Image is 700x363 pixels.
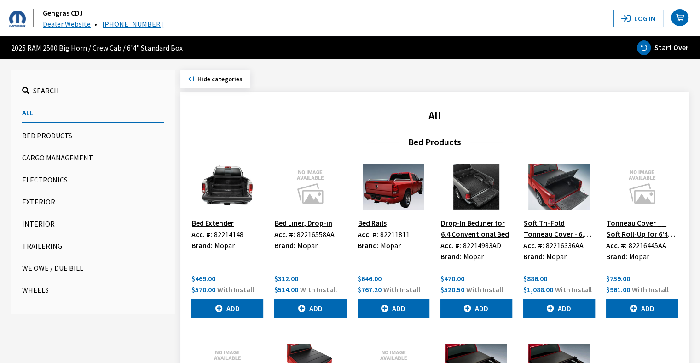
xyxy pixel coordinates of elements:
[440,240,461,251] label: Acc. #:
[523,285,553,294] span: $1,088.00
[11,42,183,53] span: 2025 RAM 2500 Big Horn / Crew Cab / 6'4" Standard Box
[358,229,378,240] label: Acc. #:
[629,252,649,261] span: Mopar
[274,217,333,229] button: Bed Liner, Drop-in
[358,217,387,229] button: Bed Rails
[22,259,164,277] button: We Owe / Due Bill
[214,230,243,239] span: 82214148
[191,274,215,283] span: $469.00
[102,19,163,28] a: [PHONE_NUMBER]
[671,2,700,34] button: your cart
[606,164,678,210] img: Image for Tonneau Cover __ Soft Roll-Up for 6&#39;4 Conventional Bed&quot;
[555,285,592,294] span: With Install
[606,299,678,318] button: Add
[22,103,164,123] button: All
[440,217,512,240] button: Drop-In Bedliner for 6.4 Conventional Bed
[358,274,382,283] span: $646.00
[523,240,544,251] label: Acc. #:
[274,164,346,210] img: Image for Bed Liner, Drop-in
[358,240,379,251] label: Brand:
[33,86,59,95] span: Search
[440,285,464,294] span: $520.50
[440,274,464,283] span: $470.00
[300,285,337,294] span: With Install
[22,215,164,233] button: Interior
[546,241,584,250] span: 82216336AA
[22,237,164,255] button: Trailering
[654,43,688,52] span: Start Over
[191,135,678,149] h3: Bed Products
[440,164,512,210] img: Image for Drop-In Bedliner for 6.4 Conventional Bed
[358,299,429,318] button: Add
[523,299,595,318] button: Add
[274,240,295,251] label: Brand:
[358,164,429,210] img: Image for Bed Rails
[606,240,627,251] label: Acc. #:
[22,126,164,145] button: Bed Products
[523,164,595,210] img: Image for Soft Tri-Fold Tonneau Cover - 6.4 Conventional Bed
[43,8,83,17] a: Gengras CDJ
[22,148,164,167] button: Cargo Management
[9,11,26,27] img: Dashboard
[381,241,401,250] span: Mopar
[380,230,410,239] span: 82211811
[297,241,318,250] span: Mopar
[274,285,298,294] span: $514.00
[214,241,235,250] span: Mopar
[197,75,243,83] span: Click to hide category section.
[191,285,215,294] span: $570.00
[440,251,462,262] label: Brand:
[629,241,666,250] span: 82216445AA
[463,241,501,250] span: 82214983AD
[523,217,595,240] button: Soft Tri-Fold Tonneau Cover - 6.4 Conventional Bed
[22,170,164,189] button: Electronics
[22,281,164,299] button: Wheels
[191,240,213,251] label: Brand:
[606,274,630,283] span: $759.00
[191,108,678,124] h2: All
[180,70,250,88] button: Hide categories
[606,217,678,240] button: Tonneau Cover __ Soft Roll-Up for 6'4 Conventional Bed"
[613,10,663,27] button: Log In
[94,19,97,28] span: •
[191,217,234,229] button: Bed Extender
[22,193,164,211] button: Exterior
[274,299,346,318] button: Add
[523,274,547,283] span: $886.00
[523,251,544,262] label: Brand:
[274,229,295,240] label: Acc. #:
[636,40,689,56] button: Start Over
[191,299,263,318] button: Add
[297,230,335,239] span: 82216558AA
[546,252,567,261] span: Mopar
[466,285,503,294] span: With Install
[440,299,512,318] button: Add
[632,285,669,294] span: With Install
[191,164,263,210] img: Image for Bed Extender
[9,9,41,27] a: Gengras CDJ logo
[43,19,91,28] a: Dealer Website
[217,285,254,294] span: With Install
[274,274,298,283] span: $312.00
[606,251,627,262] label: Brand:
[383,285,420,294] span: With Install
[358,285,382,294] span: $767.20
[191,229,212,240] label: Acc. #:
[463,252,484,261] span: Mopar
[606,285,630,294] span: $961.00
